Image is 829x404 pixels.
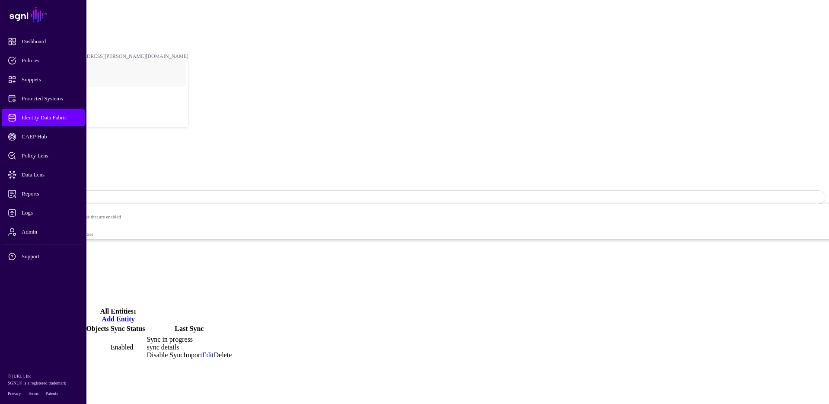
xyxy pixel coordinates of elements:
span: Identity Data Fabric [8,113,92,122]
span: Enabled [111,343,133,351]
div: Sync in progress [147,336,232,343]
a: CAEP Hub [2,128,85,145]
span: Reports [8,189,92,198]
span: Dashboard [8,37,92,46]
span: Logs [8,208,92,217]
span: Snippets [8,75,92,84]
a: Dashboard [2,33,85,50]
a: Logs [2,204,85,221]
h2: AD_memberOf [3,170,826,182]
div: Log out [18,114,188,121]
th: Sync Status [110,324,146,333]
a: Policies [2,52,85,69]
a: Delete [214,351,232,359]
span: Policies [8,56,92,65]
small: 1 [134,308,137,315]
a: Import [183,351,202,359]
div: / [17,40,812,47]
a: Privacy [8,391,21,396]
p: SGNL® is a registered trademark [8,380,79,387]
a: Terms [28,391,39,396]
a: Reports [2,185,85,202]
a: POC [18,84,188,112]
a: Edit [202,351,214,359]
div: / [17,27,812,34]
span: Admin [8,228,92,236]
span: All Entities [100,308,134,315]
a: sync details [147,343,179,351]
a: Add Entity [102,315,135,323]
span: Protected Systems [8,94,92,103]
a: Data Lens [2,166,85,183]
a: SGNL [5,5,81,24]
div: [PERSON_NAME][EMAIL_ADDRESS][PERSON_NAME][DOMAIN_NAME] [17,53,188,60]
div: / [17,14,812,21]
span: Data Lens [8,170,92,179]
a: Protected Systems [2,90,85,107]
span: CAEP Hub [8,132,92,141]
a: Policy Lens [2,147,85,164]
span: Support [8,252,92,261]
th: Last Sync [146,324,232,333]
a: Patents [45,391,58,396]
a: Identity Data Fabric [2,109,85,126]
a: Admin [2,223,85,240]
p: © [URL], Inc [8,373,79,380]
a: Disable Sync [147,351,183,359]
span: Policy Lens [8,151,92,160]
a: Snippets [2,71,85,88]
